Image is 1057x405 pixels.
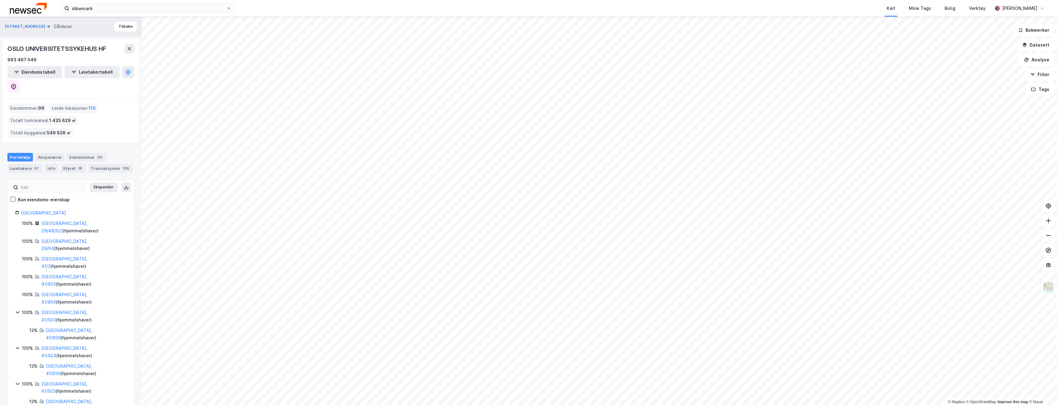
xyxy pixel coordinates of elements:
[33,165,40,171] div: 47
[47,129,71,137] span: 549 926 ㎡
[41,255,127,270] div: ( hjemmelshaver )
[41,239,87,251] a: [GEOGRAPHIC_DATA], 29/64
[1019,54,1055,66] button: Analyse
[998,400,1028,404] a: Improve this map
[41,273,127,288] div: ( hjemmelshaver )
[54,23,72,30] div: Gårdeier
[41,381,87,394] a: [GEOGRAPHIC_DATA], 41/925
[22,220,33,227] div: 100%
[1025,68,1055,81] button: Filter
[7,153,33,162] div: Portefølje
[21,210,66,215] a: [GEOGRAPHIC_DATA]
[22,255,33,263] div: 100%
[22,273,33,280] div: 100%
[41,221,87,233] a: [GEOGRAPHIC_DATA], 29/48/0/2
[90,182,118,192] button: Ekspander
[60,164,86,173] div: Styret
[41,380,127,395] div: ( hjemmelshaver )
[8,103,47,113] div: Eiendommer :
[1026,375,1057,405] div: Kontrollprogram for chat
[88,164,133,173] div: Transaksjoner
[18,196,70,203] div: Kun eiendoms-eierskap
[969,5,986,12] div: Verktøy
[41,256,87,269] a: [GEOGRAPHIC_DATA], 41/3
[22,309,33,316] div: 100%
[7,66,62,78] button: Eiendomstabell
[10,3,47,14] img: newsec-logo.f6e21ccffca1b3a03d2d.png
[41,291,127,306] div: ( hjemmelshaver )
[96,154,103,160] div: 99
[18,183,86,192] input: Søk
[41,346,87,358] a: [GEOGRAPHIC_DATA], 41/924
[8,116,79,125] div: Totalt tomteareal :
[1017,39,1055,51] button: Datasett
[88,104,96,112] span: 116
[7,44,107,54] div: OSLO UNIVERSITETSSYKEHUS HF
[41,220,127,235] div: ( hjemmelshaver )
[46,362,127,377] div: ( hjemmelshaver )
[29,327,38,334] div: 13%
[69,4,226,13] input: Søk på adresse, matrikkel, gårdeiere, leietakere eller personer
[41,238,127,252] div: ( hjemmelshaver )
[46,327,127,342] div: ( hjemmelshaver )
[22,345,33,352] div: 100%
[8,128,73,138] div: Totalt byggareal :
[5,23,47,30] button: [STREET_ADDRESS]
[49,103,98,113] div: Leide lokasjoner :
[1002,5,1037,12] div: [PERSON_NAME]
[45,164,58,173] div: Info
[46,328,92,340] a: [GEOGRAPHIC_DATA], 41/939
[115,22,137,31] button: Tilbake
[35,153,64,162] div: Aksjonærer
[41,345,127,359] div: ( hjemmelshaver )
[22,238,33,245] div: 100%
[29,362,38,370] div: 13%
[46,363,92,376] a: [GEOGRAPHIC_DATA], 41/939
[41,274,87,287] a: [GEOGRAPHIC_DATA], 41/653
[909,5,931,12] div: Mine Tags
[7,164,43,173] div: Leietakere
[948,400,965,404] a: Mapbox
[38,104,44,112] span: 99
[77,165,83,171] div: 18
[887,5,895,12] div: Kart
[1043,281,1054,293] img: Z
[1026,375,1057,405] iframe: Chat Widget
[65,66,119,78] button: Leietakertabell
[22,291,33,298] div: 100%
[41,310,87,322] a: [GEOGRAPHIC_DATA], 41/923
[49,117,76,124] span: 1 425 629 ㎡
[966,400,996,404] a: OpenStreetMap
[41,292,87,305] a: [GEOGRAPHIC_DATA], 41/854
[122,165,130,171] div: 108
[1026,83,1055,96] button: Tags
[22,380,33,388] div: 100%
[67,153,106,162] div: Eiendommer
[1013,24,1055,36] button: Bokmerker
[7,56,37,63] div: 993 467 049
[41,309,127,324] div: ( hjemmelshaver )
[945,5,955,12] div: Bolig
